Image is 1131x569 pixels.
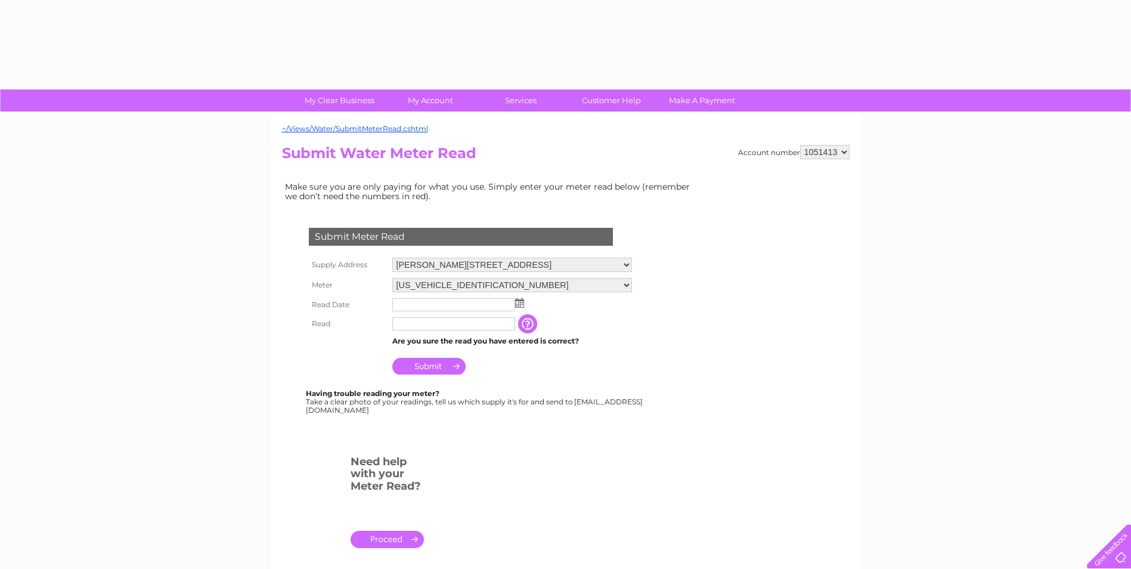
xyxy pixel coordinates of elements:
[282,179,699,204] td: Make sure you are only paying for what you use. Simply enter your meter read below (remember we d...
[351,453,424,499] h3: Need help with your Meter Read?
[282,124,428,133] a: ~/Views/Water/SubmitMeterRead.cshtml
[351,531,424,548] a: .
[518,314,540,333] input: Information
[389,333,635,349] td: Are you sure the read you have entered is correct?
[392,358,466,375] input: Submit
[306,255,389,275] th: Supply Address
[306,389,644,414] div: Take a clear photo of your readings, tell us which supply it's for and send to [EMAIL_ADDRESS][DO...
[306,389,439,398] b: Having trouble reading your meter?
[282,145,850,168] h2: Submit Water Meter Read
[653,89,751,112] a: Make A Payment
[306,314,389,333] th: Read
[290,89,389,112] a: My Clear Business
[381,89,479,112] a: My Account
[306,275,389,295] th: Meter
[738,145,850,159] div: Account number
[306,295,389,314] th: Read Date
[562,89,661,112] a: Customer Help
[309,228,613,246] div: Submit Meter Read
[472,89,570,112] a: Services
[515,298,524,308] img: ...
